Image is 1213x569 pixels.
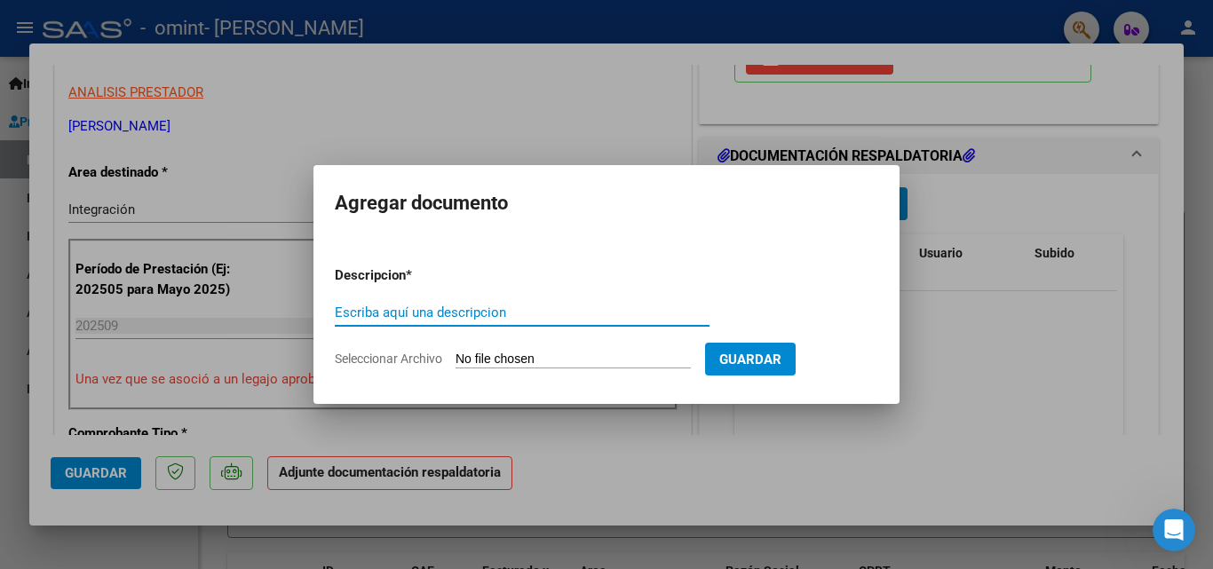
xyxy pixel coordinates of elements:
[1153,509,1195,551] iframe: Intercom live chat
[335,186,878,220] h2: Agregar documento
[335,352,442,366] span: Seleccionar Archivo
[335,265,498,286] p: Descripcion
[705,343,796,375] button: Guardar
[719,352,781,367] span: Guardar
